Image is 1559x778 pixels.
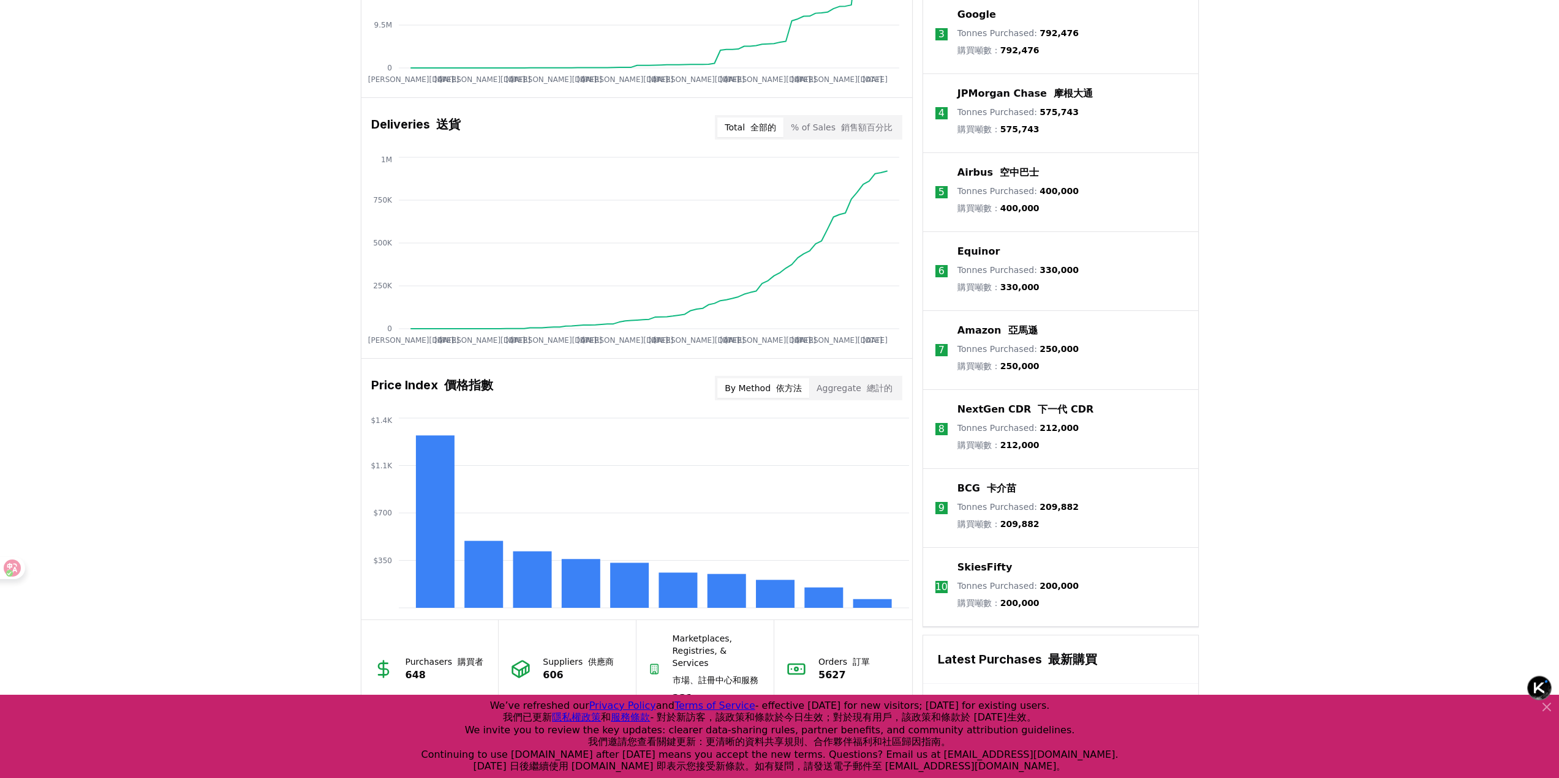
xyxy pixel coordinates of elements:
[957,402,1094,417] p: NextGen CDR
[434,336,459,345] tspan: [DATE]
[853,657,870,667] font: 訂單
[938,422,945,436] p: 8
[957,282,1040,292] font: 購買噸數：
[582,75,668,84] tspan: [PERSON_NAME][DATE]
[1000,45,1040,55] span: 792,476
[588,657,614,667] font: 供應商
[987,482,1016,494] font: 卡介苗
[577,336,602,345] tspan: [DATE]
[1000,166,1039,178] font: 空中巴士
[957,244,1000,259] a: Equinor
[938,694,1183,747] span: purchased 7,000 tonnes from
[725,75,810,84] tspan: [PERSON_NAME][DATE]
[434,75,459,84] tspan: [DATE]
[439,75,525,84] tspan: [PERSON_NAME][DATE]
[938,501,945,515] p: 9
[957,343,1079,377] p: Tonnes Purchased :
[957,86,1093,101] p: JPMorgan Chase
[791,336,816,345] tspan: [DATE]
[938,264,945,279] p: 6
[957,124,1040,134] font: 購買噸數：
[717,378,809,398] button: By Method
[1040,265,1079,275] span: 330,000
[818,656,870,668] p: Orders
[841,122,893,132] font: 銷售額百分比
[673,632,762,691] p: Marketplaces, Registries, & Services
[373,509,392,517] tspan: $700
[957,580,1079,614] p: Tonnes Purchased :
[938,343,945,357] p: 7
[510,336,596,345] tspan: [PERSON_NAME][DATE]
[938,106,945,121] p: 4
[935,580,948,594] p: 10
[1040,28,1079,38] span: 792,476
[818,668,870,683] p: 5627
[957,185,1079,219] p: Tonnes Purchased :
[1040,186,1079,196] span: 400,000
[505,336,530,345] tspan: [DATE]
[750,122,776,132] font: 全部的
[1040,107,1079,117] span: 575,743
[381,155,392,164] tspan: 1M
[1000,124,1040,134] span: 575,743
[371,462,393,470] tspan: $1.1K
[373,196,393,204] tspan: 750K
[957,203,1040,213] font: 購買噸數：
[796,75,882,84] tspan: [PERSON_NAME][DATE]
[957,165,1039,180] a: Airbus 空中巴士
[957,481,1016,496] p: BCG
[543,656,614,668] p: Suppliers
[387,64,392,72] tspan: 0
[648,75,673,84] tspan: [DATE]
[510,75,596,84] tspan: [PERSON_NAME][DATE]
[1000,519,1040,529] span: 209,882
[938,650,1183,668] h3: Latest Purchases
[957,481,1016,496] a: BCG 卡介苗
[406,656,484,668] p: Purchasers
[654,75,739,84] tspan: [PERSON_NAME][DATE]
[791,75,816,84] tspan: [DATE]
[957,519,1040,529] font: 購買噸數：
[371,376,493,400] h3: Price Index
[717,118,783,137] button: Total
[543,668,614,683] p: 606
[957,560,1012,575] p: SkiesFifty
[725,336,810,345] tspan: [PERSON_NAME][DATE]
[371,416,393,425] tspan: $1.4K
[957,422,1079,456] p: Tonnes Purchased :
[373,282,393,290] tspan: 250K
[776,383,802,393] font: 依方法
[957,402,1094,417] a: NextGen CDR 下一代 CDR
[673,675,758,685] font: 市場、註冊中心和服務
[957,361,1040,371] font: 購買噸數：
[783,118,900,137] button: % of Sales
[373,239,393,247] tspan: 500K
[957,106,1079,140] p: Tonnes Purchased :
[1000,598,1040,608] span: 200,000
[938,185,945,200] p: 5
[387,324,392,333] tspan: 0
[809,378,900,398] button: Aggregate
[577,75,602,84] tspan: [DATE]
[720,336,745,345] tspan: [DATE]
[444,378,493,392] font: 價格指數
[1008,324,1038,336] font: 亞馬遜
[957,7,996,22] a: Google
[1040,344,1079,354] span: 250,000
[957,165,1039,180] p: Airbus
[867,383,893,393] font: 總計的
[1000,282,1040,292] span: 330,000
[436,117,461,132] font: 送貨
[957,45,1040,55] font: 購買噸數：
[957,323,1038,338] a: Amazon 亞馬遜
[957,323,1038,338] p: Amazon
[957,598,1040,608] font: 購買噸數：
[373,556,392,565] tspan: $350
[1048,652,1097,667] font: 最新購買
[1038,403,1093,415] font: 下一代 CDR
[863,336,888,345] tspan: [DATE]
[1040,581,1079,591] span: 200,000
[796,336,882,345] tspan: [PERSON_NAME][DATE]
